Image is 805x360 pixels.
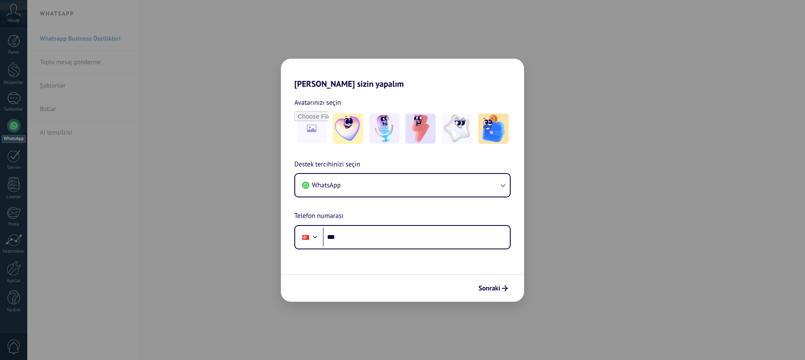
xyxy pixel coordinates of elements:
img: -2.jpeg [369,114,400,144]
img: -1.jpeg [333,114,363,144]
button: Sonraki [475,281,512,295]
span: WhatsApp [312,181,341,189]
span: Sonraki [478,285,500,291]
img: -5.jpeg [478,114,509,144]
span: Telefon numarası [294,211,343,222]
div: Turkey: + 90 [298,228,314,246]
h2: [PERSON_NAME] sizin yapalım [281,59,524,89]
button: WhatsApp [295,174,510,197]
img: -3.jpeg [405,114,436,144]
span: Destek tercihinizi seçin [294,159,360,170]
img: -4.jpeg [442,114,472,144]
span: Avatarınızı seçin [294,97,341,108]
